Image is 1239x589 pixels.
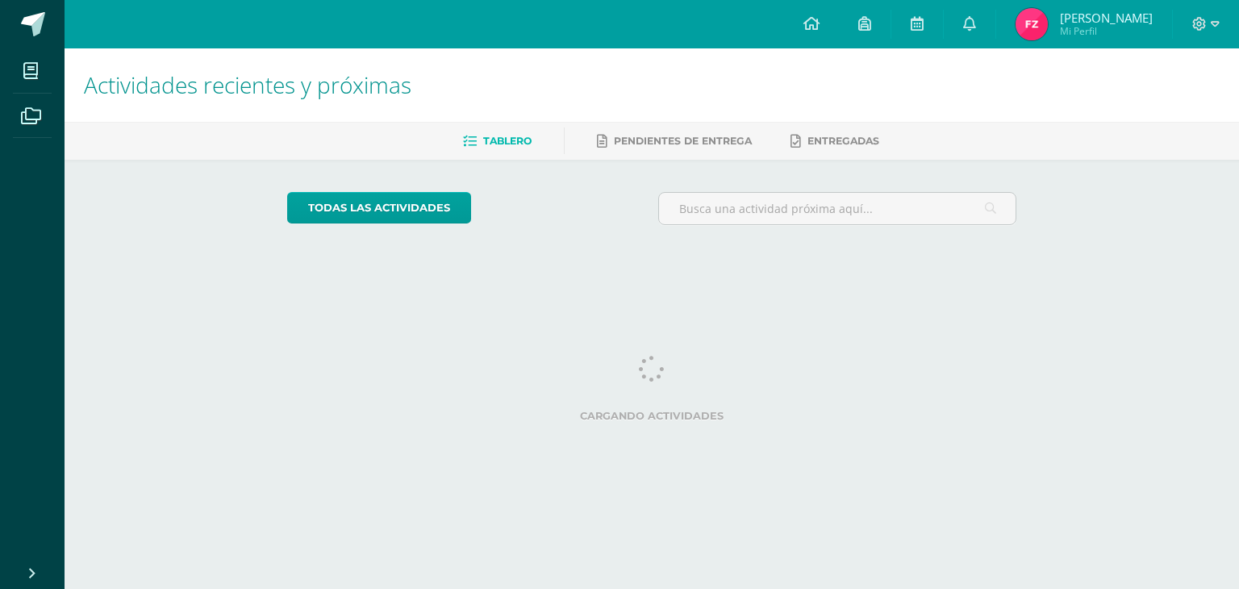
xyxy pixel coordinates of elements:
[791,128,879,154] a: Entregadas
[287,192,471,223] a: todas las Actividades
[84,69,411,100] span: Actividades recientes y próximas
[1016,8,1048,40] img: fb52358d4e91e6d3bcbfd7a6b880eee7.png
[807,135,879,147] span: Entregadas
[1060,24,1153,38] span: Mi Perfil
[463,128,532,154] a: Tablero
[1060,10,1153,26] span: [PERSON_NAME]
[614,135,752,147] span: Pendientes de entrega
[287,410,1017,422] label: Cargando actividades
[597,128,752,154] a: Pendientes de entrega
[659,193,1016,224] input: Busca una actividad próxima aquí...
[483,135,532,147] span: Tablero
